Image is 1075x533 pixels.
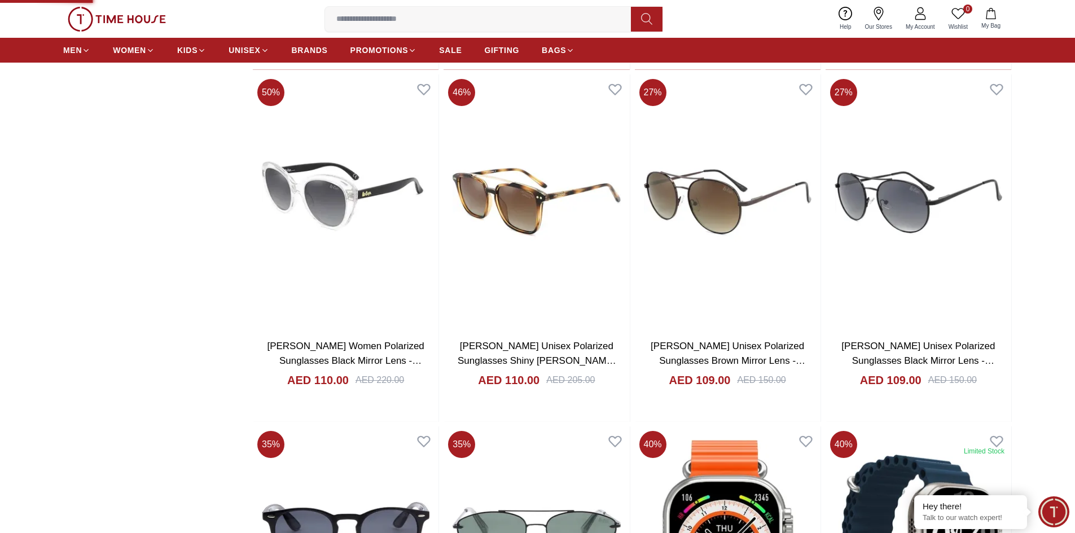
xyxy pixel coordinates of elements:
a: BAGS [542,40,574,60]
span: BAGS [542,45,566,56]
a: [PERSON_NAME] Unisex Polarized Sunglasses Shiny [PERSON_NAME] Mirror Lens - LC1019C03 [458,341,616,380]
div: Hey there! [923,501,1019,512]
button: My Bag [975,6,1007,32]
span: SALE [439,45,462,56]
a: UNISEX [229,40,269,60]
a: Help [833,5,858,33]
a: [PERSON_NAME] Unisex Polarized Sunglasses Black Mirror Lens - LC1035C02 [841,341,995,380]
a: SALE [439,40,462,60]
span: My Bag [977,21,1005,30]
a: BRANDS [292,40,328,60]
span: 27 % [830,79,857,106]
h4: AED 110.00 [287,372,349,388]
span: PROMOTIONS [350,45,409,56]
span: UNISEX [229,45,260,56]
span: 0 [963,5,972,14]
span: 35 % [448,431,475,458]
div: Chat Widget [1038,496,1069,527]
div: AED 150.00 [928,373,977,387]
span: MEN [63,45,82,56]
span: 46 % [448,79,475,106]
span: Wishlist [944,23,972,31]
a: GIFTING [484,40,519,60]
span: GIFTING [484,45,519,56]
span: My Account [901,23,940,31]
a: Our Stores [858,5,899,33]
a: KIDS [177,40,206,60]
h4: AED 110.00 [478,372,539,388]
span: WOMEN [113,45,146,56]
span: 35 % [257,431,284,458]
img: LEE COOPER Unisex Polarized Sunglasses Shiny Demi Brown Mirror Lens - LC1019C03 [444,74,629,330]
div: AED 205.00 [546,373,595,387]
span: Help [835,23,856,31]
a: [PERSON_NAME] Women Polarized Sunglasses Black Mirror Lens - LC1007C02 [267,341,424,380]
h4: AED 109.00 [669,372,731,388]
a: 0Wishlist [942,5,975,33]
span: 27 % [639,79,666,106]
span: Our Stores [861,23,897,31]
div: AED 220.00 [356,373,404,387]
img: LEE COOPER Unisex Polarized Sunglasses Brown Mirror Lens - LC1035C03 [635,74,820,330]
a: PROMOTIONS [350,40,417,60]
p: Talk to our watch expert! [923,513,1019,523]
img: ... [68,7,166,32]
div: AED 150.00 [737,373,786,387]
span: 40 % [639,431,666,458]
img: LEE COOPER Unisex Polarized Sunglasses Black Mirror Lens - LC1035C02 [826,74,1011,330]
a: MEN [63,40,90,60]
h4: AED 109.00 [860,372,922,388]
span: KIDS [177,45,198,56]
a: [PERSON_NAME] Unisex Polarized Sunglasses Brown Mirror Lens - LC1035C03 [651,341,805,380]
img: LEE COOPER Women Polarized Sunglasses Black Mirror Lens - LC1007C02 [253,74,438,330]
span: 40 % [830,431,857,458]
div: Limited Stock [964,447,1004,456]
a: WOMEN [113,40,155,60]
span: BRANDS [292,45,328,56]
span: 50 % [257,79,284,106]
